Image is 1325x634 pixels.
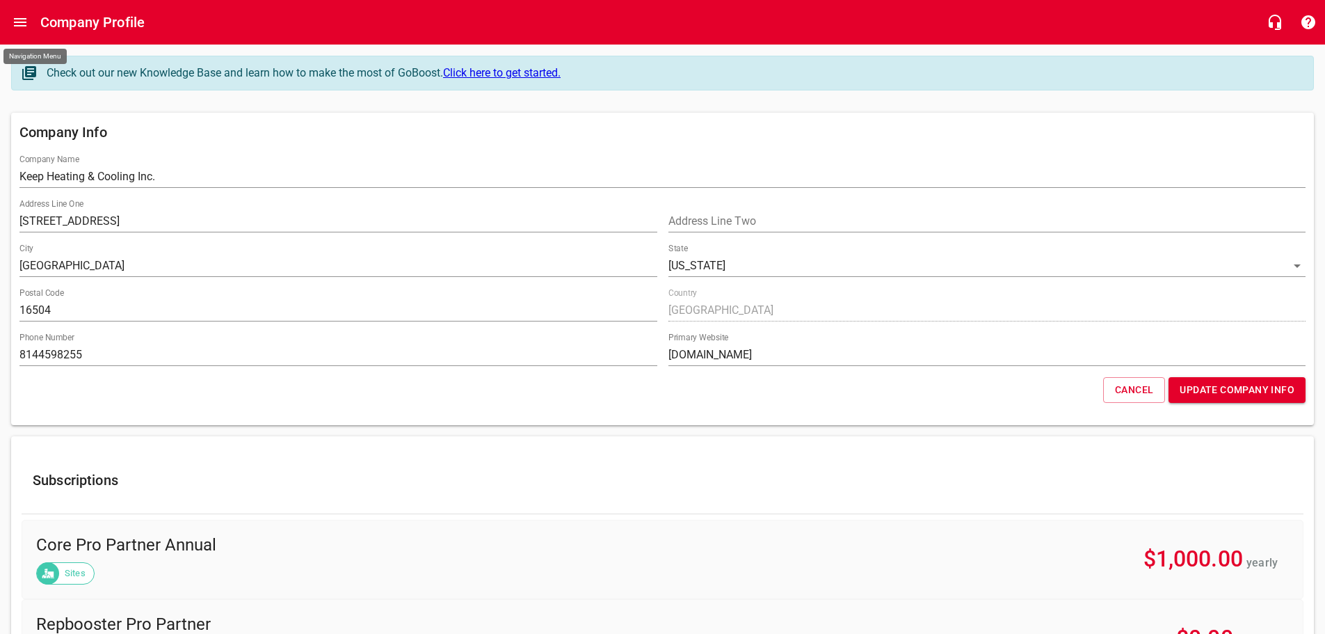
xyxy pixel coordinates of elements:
label: Company Name [19,156,79,164]
button: Open drawer [3,6,37,39]
label: City [19,245,33,253]
label: Address Line One [19,200,83,209]
label: Country [668,290,697,298]
span: Core Pro Partner Annual [36,534,668,557]
a: Click here to get started. [443,66,561,79]
span: $1,000.00 [1143,546,1243,572]
button: Cancel [1103,377,1165,403]
span: yearly [1246,556,1278,569]
h6: Company Info [19,121,1306,143]
span: Update Company Info [1180,381,1294,399]
span: Cancel [1115,381,1153,399]
span: Sites [56,566,94,580]
label: Postal Code [19,290,64,298]
button: Update Company Info [1169,377,1306,403]
div: Check out our new Knowledge Base and learn how to make the most of GoBoost. [47,65,1299,81]
button: Support Portal [1292,6,1325,39]
label: Primary Website [668,334,728,342]
label: Phone Number [19,334,74,342]
div: Sites [36,562,95,585]
h6: Subscriptions [33,469,1292,491]
h6: Company Profile [40,11,145,33]
button: Live Chat [1258,6,1292,39]
label: State [668,245,688,253]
